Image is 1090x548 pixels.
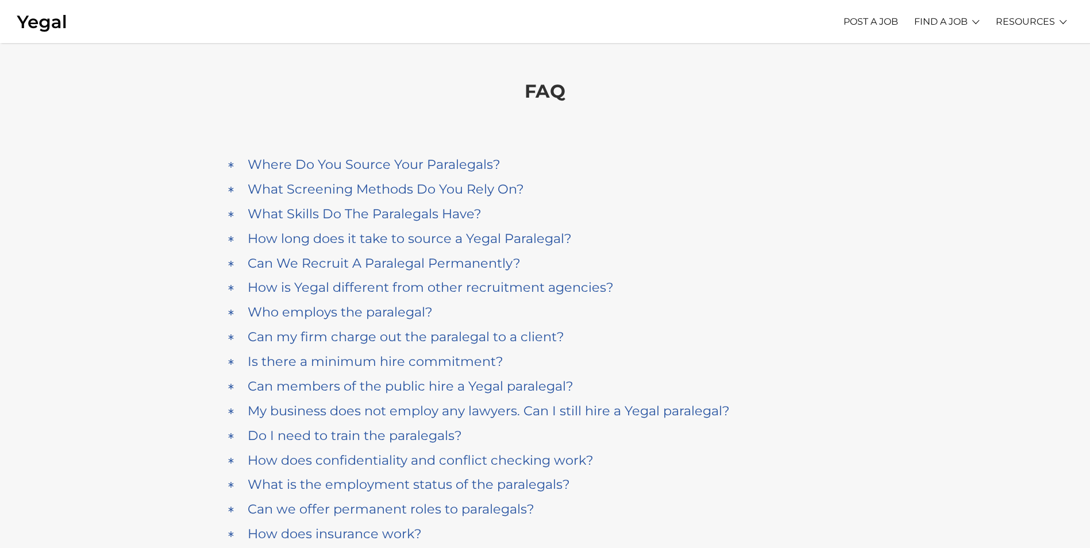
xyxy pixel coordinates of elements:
[226,450,864,471] a: How does confidentiality and conflict checking work?
[226,277,864,298] a: How is Yegal different from other recruitment agencies?
[996,6,1055,37] a: RESOURCES
[248,206,482,222] h4: What Skills Do The Paralegals Have?
[844,6,898,37] a: POST A JOB
[248,526,422,542] h4: How does insurance work?
[248,329,564,345] h4: Can my firm charge out the paralegal to a client?
[248,231,572,246] h4: How long does it take to source a Yegal Paralegal?
[248,157,500,172] h4: Where Do You Source Your Paralegals?
[226,474,864,495] a: What is the employment status of the paralegals?
[248,501,534,517] h4: Can we offer permanent roles to paralegals?
[226,154,864,175] a: Where Do You Source Your Paralegals?
[226,203,864,225] a: What Skills Do The Paralegals Have?
[914,6,968,37] a: FIND A JOB
[226,400,864,422] a: My business does not employ any lawyers. Can I still hire a Yegal paralegal?
[226,228,864,249] a: How long does it take to source a Yegal Paralegal?
[248,280,614,295] h4: How is Yegal different from other recruitment agencies?
[226,253,864,274] a: Can We Recruit A Paralegal Permanently?
[248,182,524,197] h4: What Screening Methods Do You Rely On?
[248,428,462,443] h4: Do I need to train the paralegals?
[226,351,864,372] a: Is there a minimum hire commitment?
[248,304,433,320] h4: Who employs the paralegal?
[248,403,730,419] h4: My business does not employ any lawyers. Can I still hire a Yegal paralegal?
[226,376,864,397] a: Can members of the public hire a Yegal paralegal?
[248,379,573,394] h4: Can members of the public hire a Yegal paralegal?
[226,326,864,348] a: Can my firm charge out the paralegal to a client?
[226,179,864,200] a: What Screening Methods Do You Rely On?
[226,425,864,446] a: Do I need to train the paralegals?
[226,523,864,545] a: How does insurance work?
[226,302,864,323] a: Who employs the paralegal?
[248,354,503,369] h4: Is there a minimum hire commitment?
[248,453,594,468] h4: How does confidentiality and conflict checking work?
[226,499,864,520] a: Can we offer permanent roles to paralegals?
[248,477,570,492] h4: What is the employment status of the paralegals?
[248,256,521,271] h4: Can We Recruit A Paralegal Permanently?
